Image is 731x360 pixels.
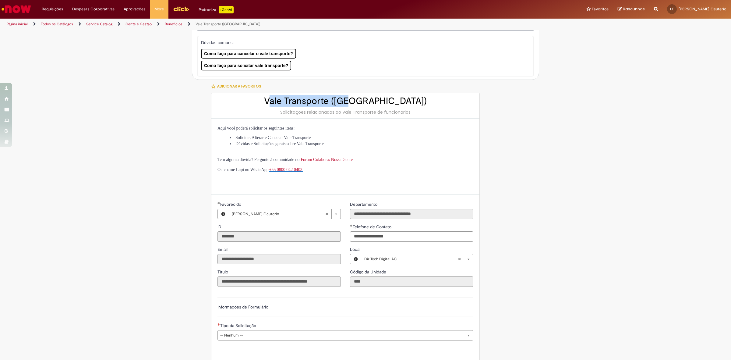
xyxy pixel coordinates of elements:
[217,224,223,230] label: Somente leitura - ID
[217,84,261,89] span: Adicionar a Favoritos
[220,323,257,328] span: Tipo da Solicitação
[201,61,291,70] button: Como faço para solicitar vale transporte?
[199,6,234,13] div: Padroniza
[670,7,674,11] span: LE
[72,6,115,12] span: Despesas Corporativas
[350,201,379,207] label: Somente leitura - Departamento
[232,209,325,219] span: [PERSON_NAME] Eleuterio
[217,269,229,275] span: Somente leitura - Título
[217,109,473,115] div: Solicitações relacionadas ao Vale Transporte de funcionários
[5,19,483,30] ul: Trilhas de página
[220,201,242,207] span: Necessários - Favorecido
[364,254,458,264] span: Dir Tech Digital AC
[350,269,387,275] label: Somente leitura - Código da Unidade
[217,323,220,326] span: Necessários
[679,6,726,12] span: [PERSON_NAME] Eleuterio
[217,224,223,230] span: Somente leitura - ID
[165,22,182,27] a: Benefícios
[217,304,268,310] label: Informações de Formulário
[211,80,264,93] button: Adicionar a Favoritos
[217,231,341,242] input: ID
[618,6,645,12] a: Rascunhos
[218,209,229,219] button: Favorecido, Visualizar este registro Larissa Porto Eleuterio
[217,202,220,204] span: Obrigatório Preenchido
[361,254,473,264] a: Dir Tech Digital ACLimpar campo Local
[219,6,234,13] p: +GenAi
[350,269,387,275] span: Somente leitura - Código da Unidade
[196,22,260,27] a: Vale Transporte ([GEOGRAPHIC_DATA])
[269,167,302,172] span: +55 0800 042 0403
[217,276,341,287] input: Título
[217,269,229,275] label: Somente leitura - Título
[220,330,461,340] span: -- Nenhum --
[230,135,473,141] li: Solicitar, Alterar e Cancelar Vale Transporte
[353,224,393,230] span: Telefone de Contato
[201,40,519,46] p: Dúvidas comuns:
[125,22,152,27] a: Gente e Gestão
[217,254,341,264] input: Email
[42,6,63,12] span: Requisições
[350,247,362,252] span: Local
[217,246,229,252] label: Somente leitura - Email
[229,209,341,219] a: [PERSON_NAME] EleuterioLimpar campo Favorecido
[154,6,164,12] span: More
[1,3,32,15] img: ServiceNow
[322,209,331,219] abbr: Limpar campo Favorecido
[124,6,145,12] span: Aprovações
[301,157,353,162] a: Forum Colabora: Nossa Gente
[217,126,295,130] span: Aqui você poderá solicitar os seguintes itens:
[7,22,28,27] a: Página inicial
[350,224,353,227] span: Obrigatório Preenchido
[41,22,73,27] a: Todos os Catálogos
[86,22,112,27] a: Service Catalog
[350,231,473,242] input: Telefone de Contato
[217,157,353,162] span: Tem alguma dúvida? Pergunte à comunidade no:
[173,4,189,13] img: click_logo_yellow_360x200.png
[217,167,269,172] span: Ou chame Lupi no WhatsApp
[455,254,464,264] abbr: Limpar campo Local
[350,276,473,287] input: Código da Unidade
[217,96,473,106] h2: Vale Transporte ([GEOGRAPHIC_DATA])
[269,167,303,172] a: +55 0800 042 0403
[230,141,473,147] li: Dúvidas e Solicitações gerais sobre Vale Transporte
[201,49,296,59] button: Como faço para cancelar o vale transporte?
[350,254,361,264] button: Local, Visualizar este registro Dir Tech Digital AC
[623,6,645,12] span: Rascunhos
[350,209,473,219] input: Departamento
[592,6,609,12] span: Favoritos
